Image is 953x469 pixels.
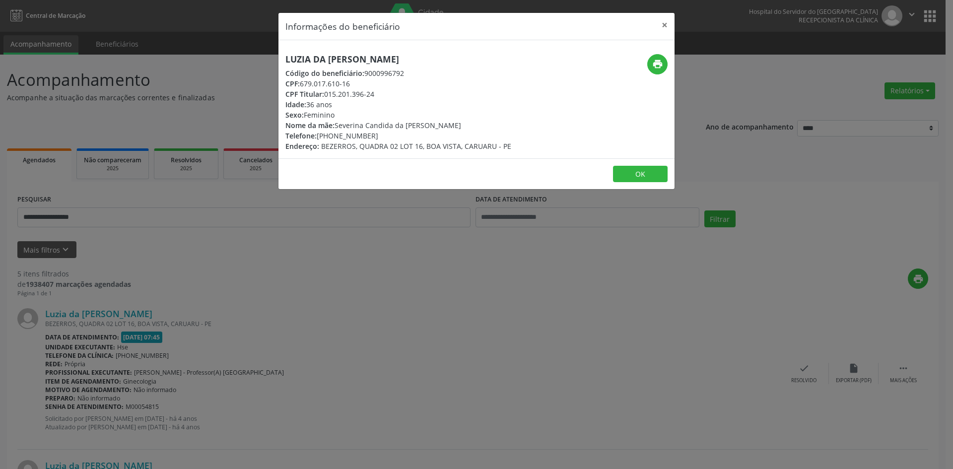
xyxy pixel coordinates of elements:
div: 36 anos [285,99,511,110]
h5: Informações do beneficiário [285,20,400,33]
div: 9000996792 [285,68,511,78]
span: BEZERROS, QUADRA 02 LOT 16, BOA VISTA, CARUARU - PE [321,141,511,151]
span: CPF: [285,79,300,88]
div: 015.201.396-24 [285,89,511,99]
button: Close [655,13,675,37]
span: Endereço: [285,141,319,151]
div: 679.017.610-16 [285,78,511,89]
span: Sexo: [285,110,304,120]
div: Feminino [285,110,511,120]
span: Código do beneficiário: [285,68,364,78]
h5: Luzia da [PERSON_NAME] [285,54,511,65]
div: [PHONE_NUMBER] [285,131,511,141]
span: Nome da mãe: [285,121,335,130]
button: OK [613,166,668,183]
button: print [647,54,668,74]
span: Idade: [285,100,306,109]
div: Severina Candida da [PERSON_NAME] [285,120,511,131]
i: print [652,59,663,69]
span: CPF Titular: [285,89,324,99]
span: Telefone: [285,131,317,140]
